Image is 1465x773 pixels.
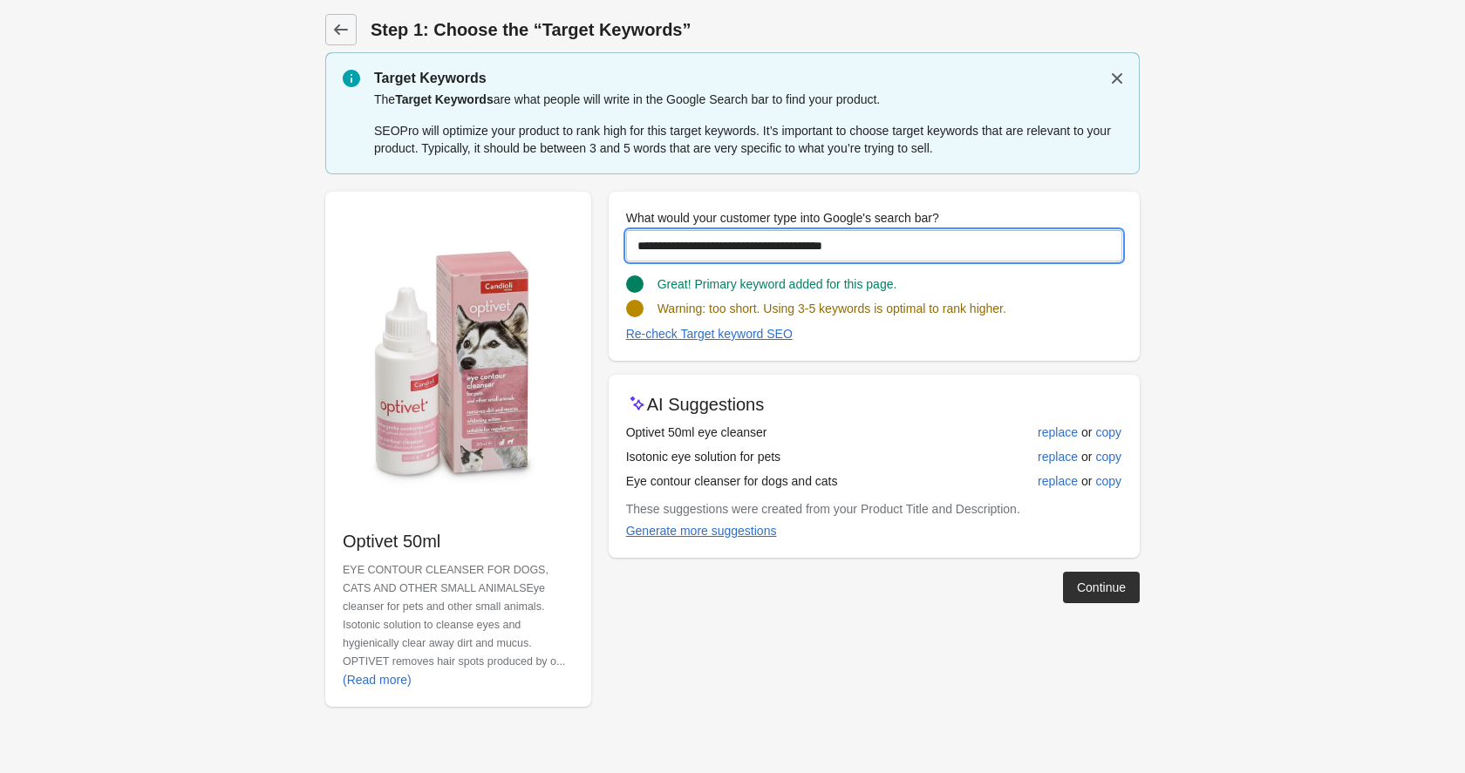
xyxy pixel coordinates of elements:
div: Generate more suggestions [626,524,777,538]
div: Continue [1077,580,1126,594]
img: 5123.jpg [343,209,574,511]
span: The are what people will write in the Google Search bar to find your product. [374,92,880,106]
span: or [1078,472,1095,490]
h1: Step 1: Choose the “Target Keywords” [371,17,1140,42]
button: copy [1088,465,1128,497]
div: copy [1095,425,1121,439]
td: Eye contour cleanser for dogs and cats [626,469,983,493]
label: What would your customer type into Google's search bar? [626,209,939,227]
button: copy [1088,417,1128,448]
span: Warning: too short. Using 3-5 keywords is optimal to rank higher. [658,302,1006,315]
div: copy [1095,450,1121,464]
p: Optivet 50ml [343,529,574,553]
span: EYE CONTOUR CLEANSER FOR DOGS, CATS AND OTHER SMALL ANIMALSEye cleanser for pets and other small ... [343,564,565,687]
div: replace [1038,450,1078,464]
div: replace [1038,425,1078,439]
button: replace [1031,441,1085,472]
td: Isotonic eye solution for pets [626,444,983,469]
button: replace [1031,417,1085,448]
button: Generate more suggestions [619,515,784,546]
p: Target Keywords [374,68,1122,89]
span: or [1078,424,1095,441]
span: or [1078,448,1095,465]
span: SEOPro will optimize your product to rank high for this target keywords. It’s important to choose... [374,124,1111,155]
div: Re-check Target keyword SEO [626,327,793,341]
div: replace [1038,474,1078,488]
div: (Read more) [343,673,412,687]
td: Optivet 50ml eye cleanser [626,420,983,444]
span: These suggestions were created from your Product Title and Description. [626,502,1020,516]
span: Target Keywords [395,92,494,106]
span: Great! Primary keyword added for this page. [658,277,897,291]
p: AI Suggestions [647,392,765,417]
button: Re-check Target keyword SEO [619,318,800,349]
button: Continue [1063,572,1140,603]
button: copy [1088,441,1128,472]
button: (Read more) [336,664,419,695]
div: copy [1095,474,1121,488]
button: replace [1031,465,1085,497]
